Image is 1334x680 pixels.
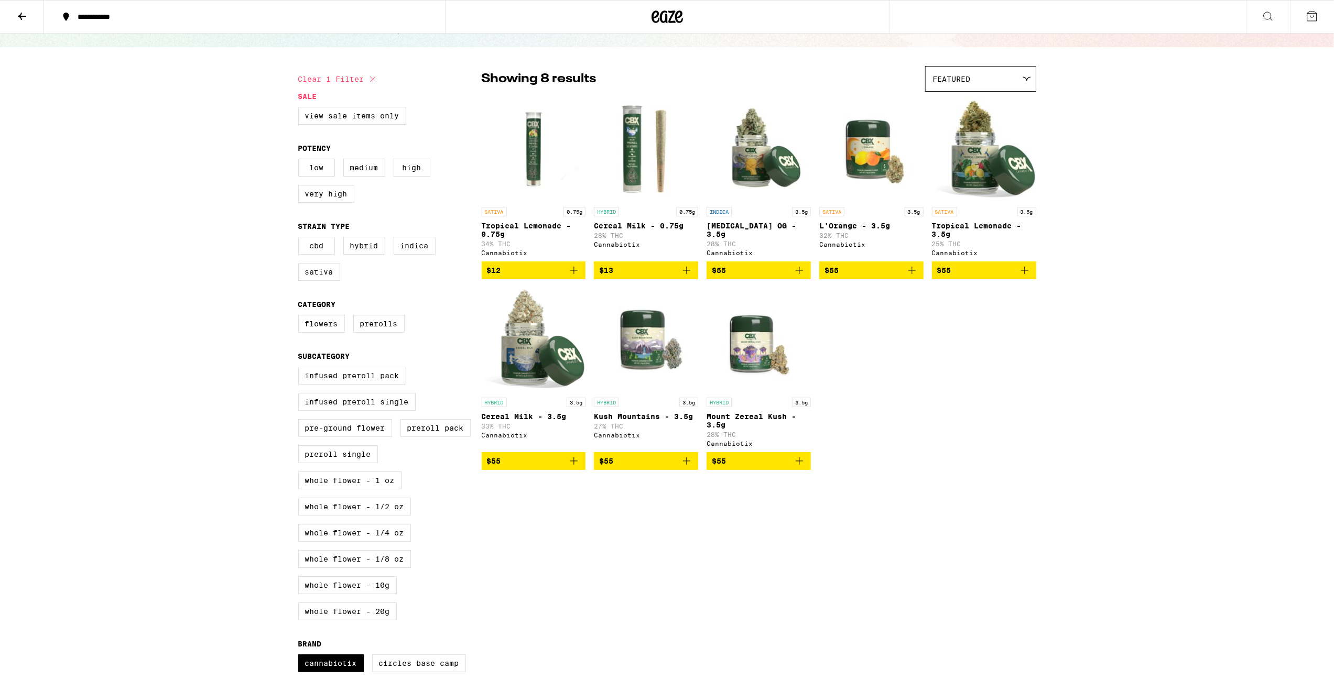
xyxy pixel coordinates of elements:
[819,97,924,261] a: Open page for L'Orange - 3.5g from Cannabiotix
[298,471,402,489] label: Whole Flower - 1 oz
[932,249,1036,256] div: Cannabiotix
[372,654,466,672] label: Circles Base Camp
[707,97,811,202] img: Cannabiotix - Jet Lag OG - 3.5g
[482,452,586,470] button: Add to bag
[298,107,406,125] label: View Sale Items Only
[482,207,507,216] p: SATIVA
[594,222,698,230] p: Cereal Milk - 0.75g
[594,97,698,261] a: Open page for Cereal Milk - 0.75g from Cannabiotix
[482,412,586,421] p: Cereal Milk - 3.5g
[482,97,586,202] img: Cannabiotix - Tropical Lemonade - 0.75g
[707,249,811,256] div: Cannabiotix
[298,263,340,281] label: Sativa
[932,240,1036,247] p: 25% THC
[707,431,811,438] p: 28% THC
[298,524,411,542] label: Whole Flower - 1/4 oz
[563,207,585,216] p: 0.75g
[707,398,732,407] p: HYBRID
[594,261,698,279] button: Add to bag
[482,97,586,261] a: Open page for Tropical Lemonade - 0.75g from Cannabiotix
[567,398,585,407] p: 3.5g
[298,393,416,411] label: Infused Preroll Single
[819,261,924,279] button: Add to bag
[594,432,698,438] div: Cannabiotix
[353,315,405,333] label: Prerolls
[594,232,698,239] p: 28% THC
[298,315,345,333] label: Flowers
[343,237,385,255] label: Hybrid
[482,432,586,438] div: Cannabiotix
[594,423,698,430] p: 27% THC
[676,207,698,216] p: 0.75g
[298,92,317,101] legend: Sale
[792,207,811,216] p: 3.5g
[594,97,698,202] img: Cannabiotix - Cereal Milk - 0.75g
[594,207,619,216] p: HYBRID
[298,66,379,92] button: Clear 1 filter
[482,249,586,256] div: Cannabiotix
[298,576,397,594] label: Whole Flower - 10g
[707,222,811,238] p: [MEDICAL_DATA] OG - 3.5g
[792,398,811,407] p: 3.5g
[932,207,957,216] p: SATIVA
[482,222,586,238] p: Tropical Lemonade - 0.75g
[400,419,471,437] label: Preroll Pack
[707,240,811,247] p: 28% THC
[819,232,924,239] p: 32% THC
[679,398,698,407] p: 3.5g
[482,288,586,452] a: Open page for Cereal Milk - 3.5g from Cannabiotix
[712,457,726,465] span: $55
[937,266,951,275] span: $55
[707,452,811,470] button: Add to bag
[298,654,364,672] label: Cannabiotix
[932,222,1036,238] p: Tropical Lemonade - 3.5g
[298,367,406,385] label: Infused Preroll Pack
[712,266,726,275] span: $55
[819,207,844,216] p: SATIVA
[707,440,811,447] div: Cannabiotix
[594,398,619,407] p: HYBRID
[599,266,613,275] span: $13
[707,261,811,279] button: Add to bag
[482,240,586,247] p: 34% THC
[594,412,698,421] p: Kush Mountains - 3.5g
[594,452,698,470] button: Add to bag
[594,288,698,392] img: Cannabiotix - Kush Mountains - 3.5g
[932,97,1036,202] img: Cannabiotix - Tropical Lemonade - 3.5g
[825,266,839,275] span: $55
[6,7,75,16] span: Hi. Need any help?
[933,75,971,83] span: Featured
[298,222,350,231] legend: Strain Type
[905,207,924,216] p: 3.5g
[298,550,411,568] label: Whole Flower - 1/8 oz
[707,97,811,261] a: Open page for Jet Lag OG - 3.5g from Cannabiotix
[487,457,501,465] span: $55
[932,261,1036,279] button: Add to bag
[707,288,811,392] img: Cannabiotix - Mount Zereal Kush - 3.5g
[487,266,501,275] span: $12
[298,602,397,620] label: Whole Flower - 20g
[298,640,322,648] legend: Brand
[298,159,335,177] label: Low
[1017,207,1036,216] p: 3.5g
[298,144,331,152] legend: Potency
[298,300,336,309] legend: Category
[482,261,586,279] button: Add to bag
[707,412,811,429] p: Mount Zereal Kush - 3.5g
[594,288,698,452] a: Open page for Kush Mountains - 3.5g from Cannabiotix
[707,207,732,216] p: INDICA
[482,70,596,88] p: Showing 8 results
[594,241,698,248] div: Cannabiotix
[394,159,430,177] label: High
[819,222,924,230] p: L'Orange - 3.5g
[298,185,354,203] label: Very High
[819,97,924,202] img: Cannabiotix - L'Orange - 3.5g
[599,457,613,465] span: $55
[482,423,586,430] p: 33% THC
[482,398,507,407] p: HYBRID
[707,288,811,452] a: Open page for Mount Zereal Kush - 3.5g from Cannabiotix
[298,498,411,516] label: Whole Flower - 1/2 oz
[298,237,335,255] label: CBD
[298,445,378,463] label: Preroll Single
[298,419,392,437] label: Pre-ground Flower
